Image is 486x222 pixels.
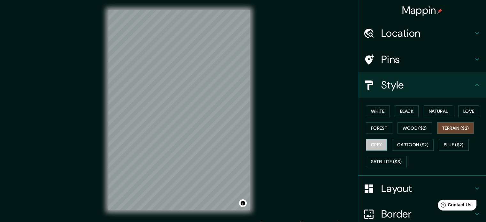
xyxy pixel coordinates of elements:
[366,139,387,151] button: Grey
[366,156,407,168] button: Satellite ($3)
[381,53,473,66] h4: Pins
[381,208,473,220] h4: Border
[429,197,479,215] iframe: Help widget launcher
[366,122,392,134] button: Forest
[381,79,473,91] h4: Style
[424,105,453,117] button: Natural
[392,139,434,151] button: Cartoon ($2)
[239,199,247,207] button: Toggle attribution
[458,105,479,117] button: Love
[366,105,390,117] button: White
[395,105,419,117] button: Black
[381,182,473,195] h4: Layout
[358,47,486,72] div: Pins
[358,72,486,98] div: Style
[402,4,443,17] h4: Mappin
[381,27,473,40] h4: Location
[439,139,469,151] button: Blue ($2)
[437,9,442,14] img: pin-icon.png
[437,122,474,134] button: Terrain ($2)
[108,10,250,210] canvas: Map
[358,20,486,46] div: Location
[358,176,486,201] div: Layout
[397,122,432,134] button: Wood ($2)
